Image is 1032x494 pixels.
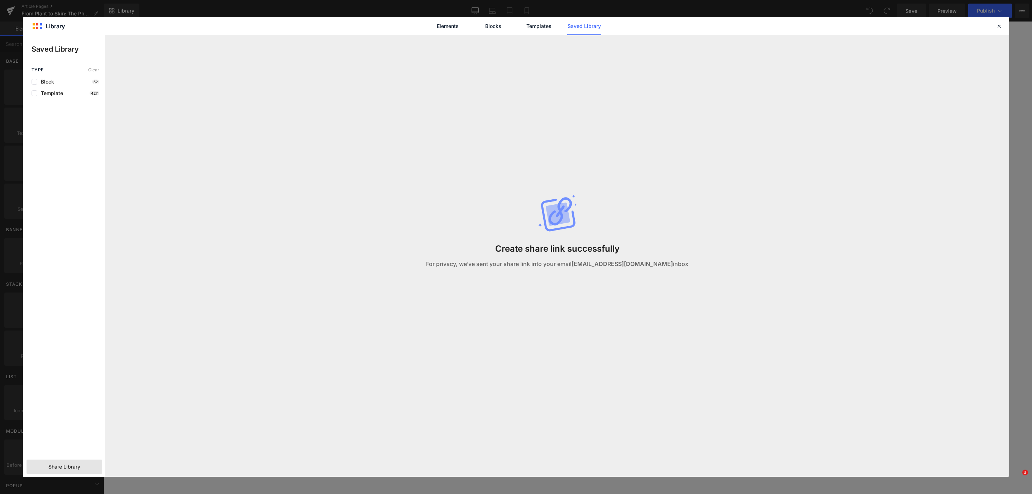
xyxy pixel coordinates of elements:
p: 427 [90,91,99,95]
span: Template [37,90,63,96]
a: Blocks [476,17,510,35]
span: Type [32,67,44,72]
a: Elements [431,17,465,35]
span: Block [37,79,54,85]
p: Saved Library [32,44,105,54]
strong: [EMAIL_ADDRESS][DOMAIN_NAME] [572,260,673,267]
iframe: Intercom live chat [1008,470,1025,487]
p: For privacy, we’ve sent your share link into your email inbox [426,260,688,268]
a: Templates [522,17,556,35]
span: Share Library [48,463,80,470]
p: 52 [92,80,99,84]
span: 2 [1022,470,1028,475]
h3: Create share link successfully [495,243,620,254]
span: Clear [88,67,99,72]
a: Saved Library [567,17,601,35]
